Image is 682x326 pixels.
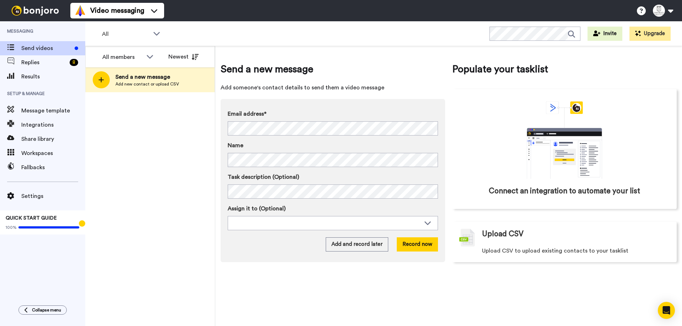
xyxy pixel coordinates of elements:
button: Invite [588,27,622,41]
span: Send a new message [221,62,445,76]
span: QUICK START GUIDE [6,216,57,221]
span: Upload CSV to upload existing contacts to your tasklist [482,247,628,255]
span: Results [21,72,85,81]
div: Tooltip anchor [79,220,85,227]
span: Collapse menu [32,307,61,313]
span: Send a new message [115,73,179,81]
label: Task description (Optional) [228,173,438,181]
span: Your tasklist is empty! [113,174,188,185]
span: Integrations [21,121,85,129]
span: Add new contacts to send them personalised messages [96,190,204,207]
label: Assign it to (Optional) [228,204,438,213]
span: Video messaging [90,6,144,16]
button: Upgrade [629,27,671,41]
span: Populate your tasklist [452,62,677,76]
span: Settings [21,192,85,200]
span: Name [228,141,243,150]
img: csv-grey.png [459,229,475,247]
span: Replies [21,58,67,67]
span: Connect an integration to automate your list [489,186,640,197]
label: Email address* [228,110,438,118]
span: Add someone's contact details to send them a video message [221,83,445,92]
button: Newest [163,50,204,64]
div: Open Intercom Messenger [658,302,675,319]
div: 8 [70,59,78,66]
span: 100% [6,225,17,230]
span: Workspaces [21,149,85,158]
img: bj-logo-header-white.svg [9,6,62,16]
button: Record now [397,237,438,252]
span: All [102,30,150,38]
button: Collapse menu [18,305,67,315]
button: Add and record later [326,237,388,252]
span: Add new contact or upload CSV [115,81,179,87]
span: Upload CSV [482,229,524,239]
span: Message template [21,106,85,115]
div: All members [102,53,143,61]
div: animation [511,101,618,179]
span: Send videos [21,44,72,53]
img: vm-color.svg [75,5,86,16]
span: Share library [21,135,85,143]
span: Fallbacks [21,163,85,172]
img: ready-set-action.png [115,112,186,169]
